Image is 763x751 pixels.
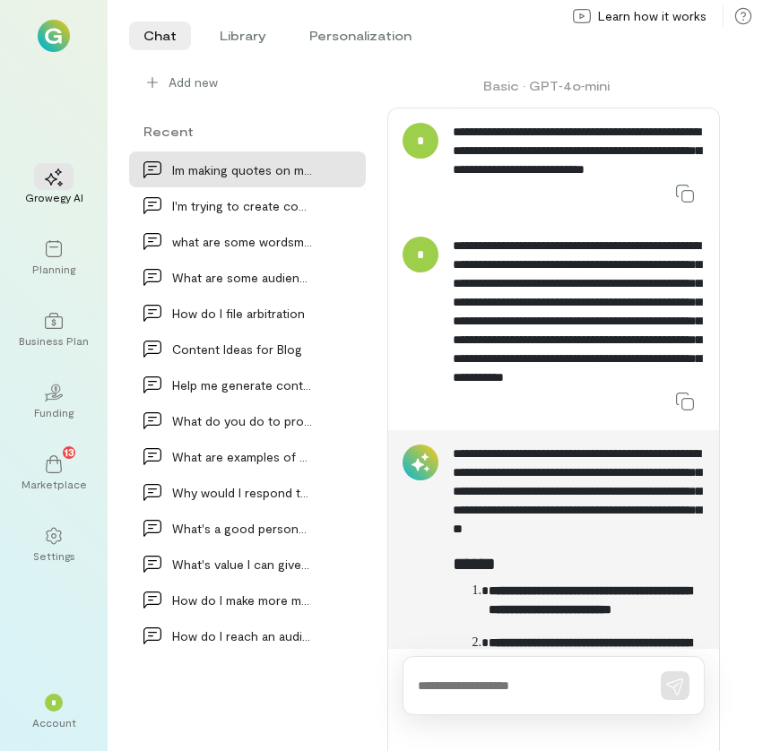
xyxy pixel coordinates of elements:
span: Learn how it works [598,7,707,25]
li: Chat [129,22,191,50]
div: Content Ideas for Blog [172,340,312,358]
span: 13 [65,444,74,460]
a: Business Plan [22,298,86,362]
a: Funding [22,369,86,434]
a: Settings [22,513,86,577]
div: Planning [32,262,75,276]
span: Add new [169,73,351,91]
div: What do you do to promote local events [172,411,312,430]
div: What are examples of evergreen content for person… [172,447,312,466]
div: what are some wordsmithing words to use for marke… [172,232,312,251]
div: Marketplace [22,477,87,491]
div: How do I reach an audience for men's suicide? [172,626,312,645]
a: Marketplace [22,441,86,505]
div: Settings [33,548,75,563]
li: Personalization [295,22,426,50]
div: How do I make more money out of $160? [172,591,312,609]
a: Growegy AI [22,154,86,219]
div: What's a good personal branding subjects to cover… [172,519,312,538]
div: Growegy AI [25,190,83,204]
div: Help me generate content ideas for my blog that a… [172,375,312,394]
div: *Account [22,679,86,744]
div: I'm trying to create content for swimming for can… [172,196,312,215]
div: Business Plan [19,333,89,348]
div: What's value I can give to my viewers in the form… [172,555,312,574]
div: Account [32,715,76,729]
li: Library [205,22,281,50]
div: Im making quotes on make time matter and need to… [172,160,312,179]
div: What are some audiences that are interested in re… [172,268,312,287]
div: Recent [129,122,366,141]
div: How do I file arbitration [172,304,312,323]
a: Planning [22,226,86,290]
div: Why would I respond to the haters comments on soc… [172,483,312,502]
div: Funding [34,405,74,419]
